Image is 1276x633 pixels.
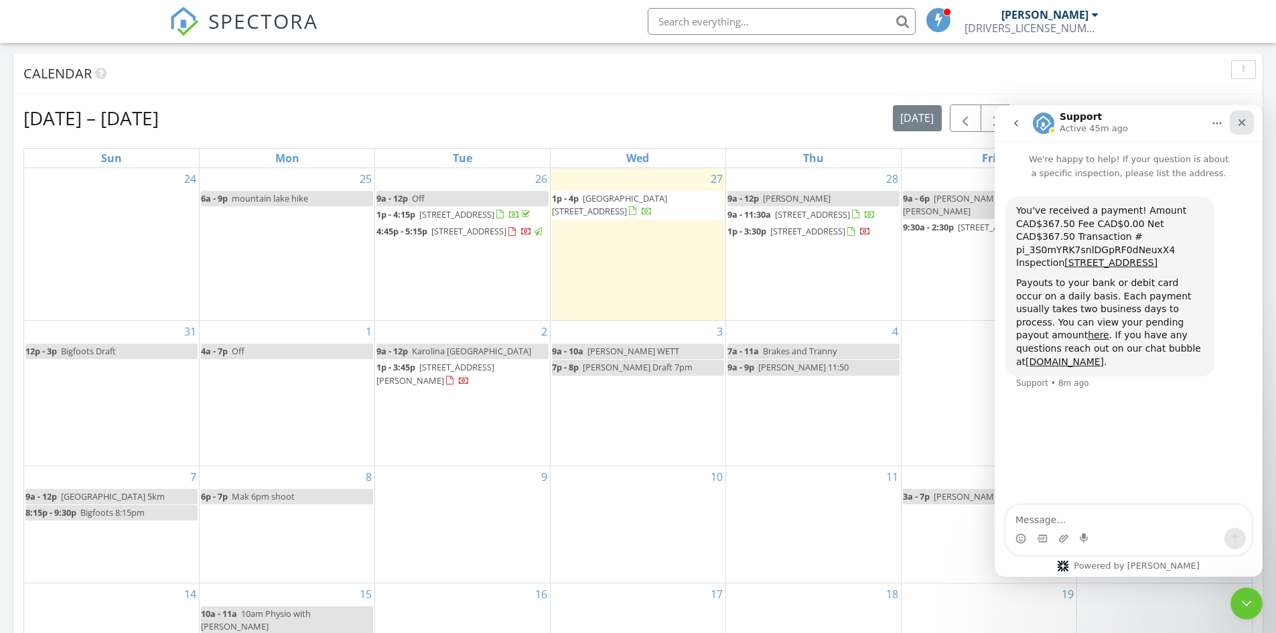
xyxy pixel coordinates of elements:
td: Go to September 3, 2025 [551,321,726,466]
a: Thursday [800,149,827,167]
a: Go to September 15, 2025 [357,583,374,605]
a: Go to September 2, 2025 [539,321,550,342]
a: Go to August 26, 2025 [533,168,550,190]
span: [PERSON_NAME] [763,192,831,204]
span: 8:15p - 9:30p [25,506,76,518]
span: [PERSON_NAME] WETT [587,345,679,357]
span: 9a - 9p [727,361,754,373]
a: 1p - 4:15p [STREET_ADDRESS] [376,208,533,220]
span: [GEOGRAPHIC_DATA] 5km [61,490,165,502]
span: 9a - 12p [376,345,408,357]
span: [PERSON_NAME] all day [934,490,1028,502]
span: 9a - 12p [727,192,759,204]
a: Go to September 14, 2025 [182,583,199,605]
a: Wednesday [624,149,652,167]
a: Tuesday [450,149,475,167]
span: Calendar [23,64,92,82]
div: [PERSON_NAME] [1001,8,1088,21]
td: Go to August 29, 2025 [901,168,1076,321]
a: 1p - 3:45p [STREET_ADDRESS][PERSON_NAME] [376,361,494,386]
span: [PERSON_NAME] Draft 7pm [583,361,693,373]
span: 6a - 9p [201,192,228,204]
td: Go to September 2, 2025 [375,321,551,466]
span: 9:30a - 2:30p [903,221,954,233]
span: 4:45p - 5:15p [376,225,427,237]
td: Go to August 25, 2025 [200,168,375,321]
span: [STREET_ADDRESS][PERSON_NAME] [376,361,494,386]
div: 2634800 Alberta LTD [965,21,1098,35]
span: mountain lake hike [232,192,308,204]
a: Go to September 7, 2025 [188,466,199,488]
a: 1p - 3:30p [STREET_ADDRESS] [727,225,871,237]
input: Search everything... [648,8,916,35]
span: 9a - 11:30a [727,208,771,220]
span: 10a - 11a [201,608,237,620]
a: Go to September 1, 2025 [363,321,374,342]
span: [STREET_ADDRESS] [770,225,845,237]
span: 9a - 12p [25,490,57,502]
a: 9a - 11:30a [STREET_ADDRESS] [727,208,875,220]
iframe: Intercom live chat [1230,587,1263,620]
a: Go to August 24, 2025 [182,168,199,190]
button: [DATE] [893,105,942,131]
td: Go to September 8, 2025 [200,466,375,583]
a: Go to August 28, 2025 [883,168,901,190]
a: 1p - 4:15p [STREET_ADDRESS] [376,207,549,223]
a: 4:45p - 5:15p [STREET_ADDRESS] [376,224,549,240]
a: 9:30a - 2:30p [STREET_ADDRESS] [903,221,1058,233]
span: Brakes and Tranny [763,345,837,357]
span: [PERSON_NAME] 11:50 [758,361,849,373]
span: Mak 6pm shoot [232,490,295,502]
td: Go to September 11, 2025 [725,466,901,583]
a: Go to September 8, 2025 [363,466,374,488]
a: Go to September 11, 2025 [883,466,901,488]
a: Friday [979,149,999,167]
span: 1p - 3:30p [727,225,766,237]
td: Go to September 5, 2025 [901,321,1076,466]
a: Go to September 4, 2025 [890,321,901,342]
span: Karolina [GEOGRAPHIC_DATA] [412,345,531,357]
td: Go to August 27, 2025 [551,168,726,321]
span: Bigfoots Draft [61,345,116,357]
a: Go to August 31, 2025 [182,321,199,342]
a: 1p - 3:45p [STREET_ADDRESS][PERSON_NAME] [376,360,549,389]
a: Go to September 10, 2025 [708,466,725,488]
span: 7p - 8p [552,361,579,373]
span: 9a - 6p [903,192,930,204]
td: Go to August 28, 2025 [725,168,901,321]
a: Go to September 9, 2025 [539,466,550,488]
a: 9:30a - 2:30p [STREET_ADDRESS] [903,220,1075,236]
td: Go to September 1, 2025 [200,321,375,466]
td: Go to September 4, 2025 [725,321,901,466]
span: 1p - 4:15p [376,208,415,220]
span: Bigfoots 8:15pm [80,506,145,518]
span: 1p - 3:45p [376,361,415,373]
h2: [DATE] – [DATE] [23,104,159,131]
span: 4a - 7p [201,345,228,357]
a: Sunday [98,149,125,167]
a: 9a - 11:30a [STREET_ADDRESS] [727,207,900,223]
span: SPECTORA [208,7,318,35]
td: Go to August 31, 2025 [24,321,200,466]
a: Go to August 27, 2025 [708,168,725,190]
span: [STREET_ADDRESS] [419,208,494,220]
a: Go to September 3, 2025 [714,321,725,342]
span: 10am Physio with [PERSON_NAME] [201,608,311,632]
a: 4:45p - 5:15p [STREET_ADDRESS] [376,225,545,237]
a: Go to September 17, 2025 [708,583,725,605]
td: Go to August 24, 2025 [24,168,200,321]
